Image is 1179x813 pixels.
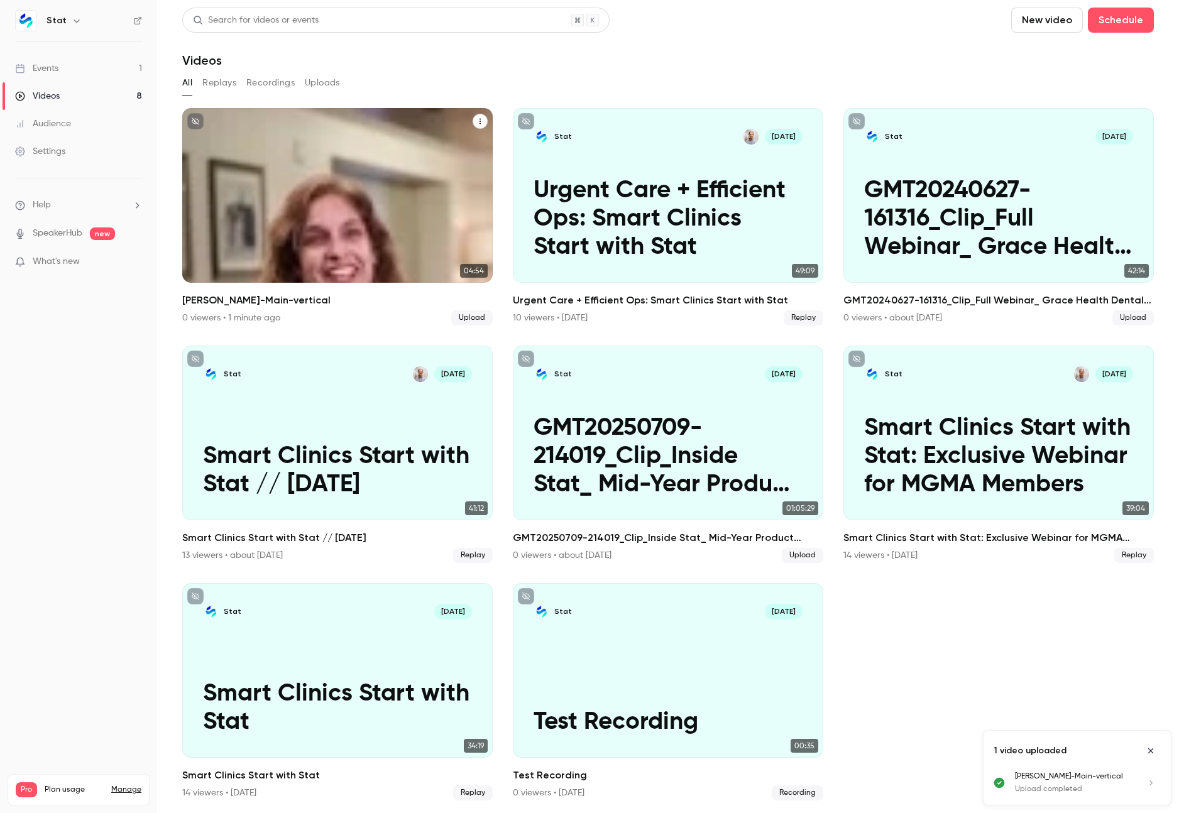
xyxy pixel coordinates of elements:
p: Stat [224,606,241,617]
h6: Stat [47,14,67,27]
h2: Urgent Care + Efficient Ops: Smart Clinics Start with Stat [513,293,823,308]
span: 01:05:29 [782,501,818,515]
span: Replay [453,785,493,800]
button: Schedule [1088,8,1154,33]
button: unpublished [187,588,204,604]
li: Urgent Care + Efficient Ops: Smart Clinics Start with Stat [513,108,823,325]
img: Alan Bucknum [1074,366,1090,382]
li: Smart Clinics Start with Stat [182,583,493,800]
p: GMT20250709-214019_Clip_Inside Stat_ Mid-Year Product Roadmap [534,415,802,499]
div: 0 viewers • about [DATE] [843,312,942,324]
span: [DATE] [1095,129,1132,145]
h2: Test Recording [513,768,823,783]
li: GMT20240627-161316_Clip_Full Webinar_ Grace Health Dental Workflows and Technology (1) [843,108,1154,325]
p: GMT20240627-161316_Clip_Full Webinar_ Grace Health Dental Workflows and Technology (1) [864,177,1132,261]
h2: GMT20250709-214019_Clip_Inside Stat_ Mid-Year Product Roadmap [513,530,823,545]
ul: Videos [182,108,1154,800]
span: Upload [1112,310,1154,325]
a: Test RecordingStat[DATE]Test Recording00:35Test Recording0 viewers • [DATE]Recording [513,583,823,800]
p: Upload completed [1015,783,1131,795]
span: Replay [453,548,493,563]
button: New video [1011,8,1083,33]
span: [DATE] [1095,366,1132,382]
span: 49:09 [792,264,818,278]
button: unpublished [518,113,534,129]
img: Test Recording [534,604,549,619]
section: Videos [182,8,1154,805]
button: Replays [202,73,236,93]
button: unpublished [518,588,534,604]
img: Smart Clinics Start with Stat [203,604,219,619]
div: Events [15,62,58,75]
a: Smart Clinics Start with Stat: Exclusive Webinar for MGMA MembersStatAlan Bucknum[DATE]Smart Clin... [843,346,1154,563]
div: 0 viewers • about [DATE] [513,549,611,562]
img: Stat [16,11,36,31]
span: [DATE] [434,604,471,619]
img: GMT20250709-214019_Clip_Inside Stat_ Mid-Year Product Roadmap [534,366,549,382]
span: What's new [33,255,80,268]
div: 13 viewers • about [DATE] [182,549,283,562]
p: Stat [554,369,572,379]
button: unpublished [518,351,534,367]
img: Smart Clinics Start with Stat: Exclusive Webinar for MGMA Members [864,366,880,382]
span: 04:54 [460,264,488,278]
p: Test Recording [534,709,802,737]
span: Recording [772,785,823,800]
h2: [PERSON_NAME]-Main-vertical [182,293,493,308]
div: Search for videos or events [193,14,319,27]
a: Smart Clinics Start with StatStat[DATE]Smart Clinics Start with Stat34:19Smart Clinics Start with... [182,583,493,800]
span: 39:04 [1122,501,1149,515]
span: new [90,227,115,240]
h1: Videos [182,53,222,68]
span: Replay [1114,548,1154,563]
span: 42:14 [1124,264,1149,278]
p: Smart Clinics Start with Stat: Exclusive Webinar for MGMA Members [864,415,1132,499]
a: Urgent Care + Efficient Ops: Smart Clinics Start with StatStatAlan Bucknum[DATE]Urgent Care + Eff... [513,108,823,325]
button: Close uploads list [1141,741,1161,761]
button: unpublished [848,351,865,367]
span: Upload [782,548,823,563]
img: Alan Bucknum [413,366,429,382]
div: Videos [15,90,60,102]
p: Urgent Care + Efficient Ops: Smart Clinics Start with Stat [534,177,802,261]
h2: Smart Clinics Start with Stat // [DATE] [182,530,493,545]
button: Uploads [305,73,340,93]
span: Pro [16,782,37,797]
div: Settings [15,145,65,158]
p: [PERSON_NAME]-Main-vertical [1015,771,1131,782]
button: unpublished [187,351,204,367]
li: Smart Clinics Start with Stat: Exclusive Webinar for MGMA Members [843,346,1154,563]
button: unpublished [848,113,865,129]
span: Replay [784,310,823,325]
a: [PERSON_NAME]-Main-verticalUpload completed [1015,771,1161,795]
div: 0 viewers • 1 minute ago [182,312,280,324]
h2: GMT20240627-161316_Clip_Full Webinar_ Grace Health Dental Workflows and Technology (1) [843,293,1154,308]
a: GMT20240627-161316_Clip_Full Webinar_ Grace Health Dental Workflows and Technology (1)Stat[DATE]G... [843,108,1154,325]
img: Alan Bucknum [743,129,759,145]
span: [DATE] [434,366,471,382]
a: SpeakerHub [33,227,82,240]
div: 10 viewers • [DATE] [513,312,588,324]
span: Upload [451,310,493,325]
span: Help [33,199,51,212]
li: Test Recording [513,583,823,800]
span: [DATE] [765,129,802,145]
a: GMT20250709-214019_Clip_Inside Stat_ Mid-Year Product RoadmapStat[DATE]GMT20250709-214019_Clip_In... [513,346,823,563]
span: Plan usage [45,785,104,795]
a: Smart Clinics Start with Stat // July 22StatAlan Bucknum[DATE]Smart Clinics Start with Stat // [D... [182,346,493,563]
p: Stat [224,369,241,379]
button: All [182,73,192,93]
span: 34:19 [464,739,488,753]
div: 14 viewers • [DATE] [843,549,918,562]
a: Manage [111,785,141,795]
li: GMT20250709-214019_Clip_Inside Stat_ Mid-Year Product Roadmap [513,346,823,563]
a: 04:54[PERSON_NAME]-Main-vertical0 viewers • 1 minute agoUpload [182,108,493,325]
div: 14 viewers • [DATE] [182,787,256,799]
h2: Smart Clinics Start with Stat: Exclusive Webinar for MGMA Members [843,530,1154,545]
div: Audience [15,117,71,130]
img: Urgent Care + Efficient Ops: Smart Clinics Start with Stat [534,129,549,145]
li: Sarmistha-Mukherjee-Main-vertical [182,108,493,325]
h2: Smart Clinics Start with Stat [182,768,493,783]
span: 00:35 [791,739,818,753]
p: Smart Clinics Start with Stat // [DATE] [203,443,471,499]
